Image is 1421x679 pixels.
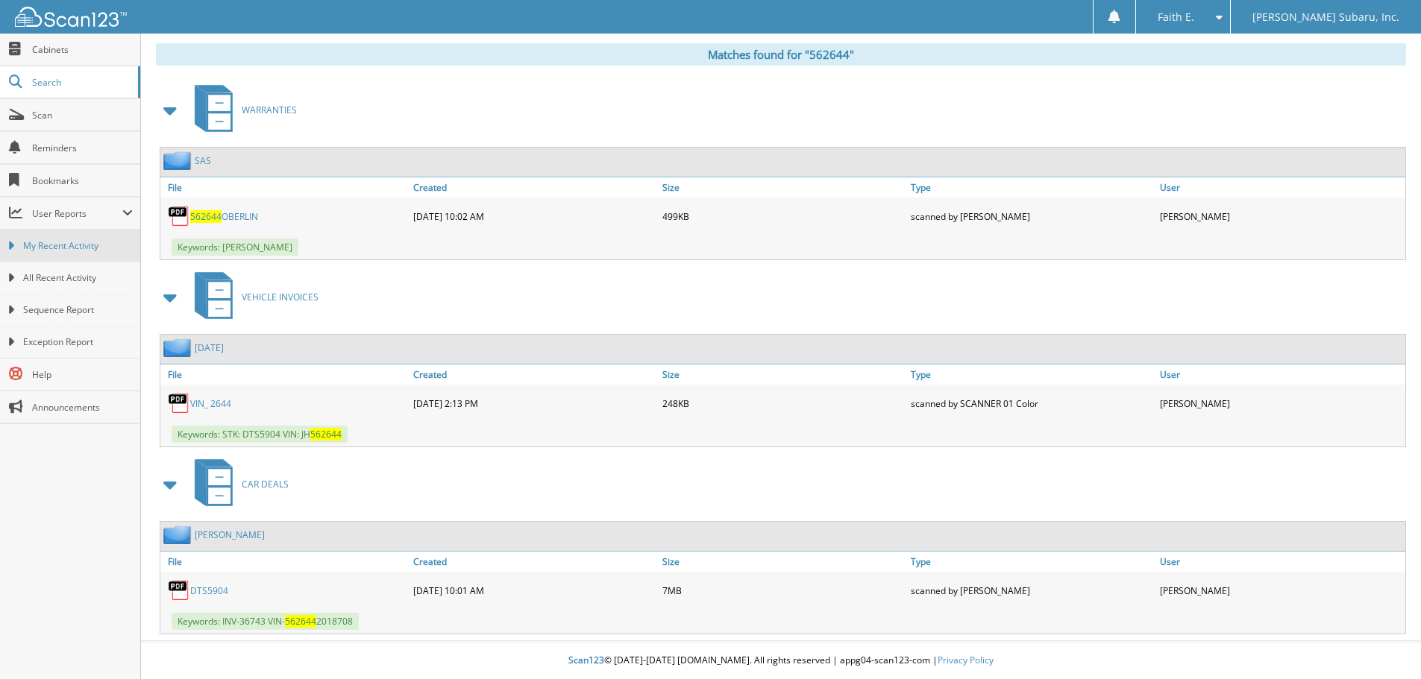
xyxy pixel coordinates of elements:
[32,207,122,220] span: User Reports
[1156,364,1405,385] a: User
[1156,575,1405,605] div: [PERSON_NAME]
[242,478,289,490] span: CAR DEALS
[186,268,319,326] a: VEHICLE INVOICES
[160,177,410,198] a: File
[659,552,908,572] a: Size
[156,43,1406,66] div: Matches found for "562644"
[163,338,195,357] img: folder2.png
[23,303,133,317] span: Sequence Report
[410,201,659,231] div: [DATE] 10:02 AM
[1346,607,1421,679] iframe: Chat Widget
[168,579,190,601] img: PDF.png
[32,109,133,121] span: Scan
[172,239,298,256] span: Keywords: [PERSON_NAME]
[310,428,342,440] span: 562644
[1252,13,1399,22] span: [PERSON_NAME] Subaru, Inc.
[172,426,348,443] span: Keywords: STK: DTS5904 VIN: JH
[659,364,908,385] a: Size
[1156,201,1405,231] div: [PERSON_NAME]
[907,575,1156,605] div: scanned by [PERSON_NAME]
[186,80,297,139] a: WARRANTIES
[410,552,659,572] a: Created
[410,364,659,385] a: Created
[1158,13,1194,22] span: Faith E.
[938,654,994,666] a: Privacy Policy
[1156,177,1405,198] a: User
[242,291,319,303] span: VEHICLE INVOICES
[907,388,1156,418] div: scanned by SCANNER 01 Color
[163,151,195,170] img: folder2.png
[1156,388,1405,418] div: [PERSON_NAME]
[23,271,133,285] span: All Recent Activity
[32,174,133,187] span: Bookmarks
[168,205,190,227] img: PDF.png
[907,552,1156,572] a: Type
[186,455,289,514] a: CAR DEALS
[168,392,190,414] img: PDF.png
[410,575,659,605] div: [DATE] 10:01 AM
[32,401,133,414] span: Announcements
[659,201,908,231] div: 499KB
[907,364,1156,385] a: Type
[190,584,228,597] a: DTS5904
[32,43,133,56] span: Cabinets
[23,239,133,253] span: My Recent Activity
[1156,552,1405,572] a: User
[32,142,133,154] span: Reminders
[410,388,659,418] div: [DATE] 2:13 PM
[285,615,316,628] span: 562644
[172,613,359,630] span: Keywords: INV-36743 VIN- 2018708
[163,525,195,544] img: folder2.png
[907,201,1156,231] div: scanned by [PERSON_NAME]
[907,177,1156,198] a: Type
[190,210,222,223] span: 562644
[141,642,1421,679] div: © [DATE]-[DATE] [DOMAIN_NAME]. All rights reserved | appg04-scan123-com |
[15,7,127,27] img: scan123-logo-white.svg
[195,528,265,541] a: [PERSON_NAME]
[160,364,410,385] a: File
[195,341,224,354] a: [DATE]
[190,397,231,410] a: VIN_ 2644
[659,575,908,605] div: 7MB
[23,335,133,349] span: Exception Report
[410,177,659,198] a: Created
[659,388,908,418] div: 248KB
[568,654,604,666] span: Scan123
[190,210,258,223] a: 562644OBERLIN
[160,552,410,572] a: File
[659,177,908,198] a: Size
[32,76,131,89] span: Search
[32,368,133,381] span: Help
[195,154,211,167] a: SAS
[242,104,297,116] span: WARRANTIES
